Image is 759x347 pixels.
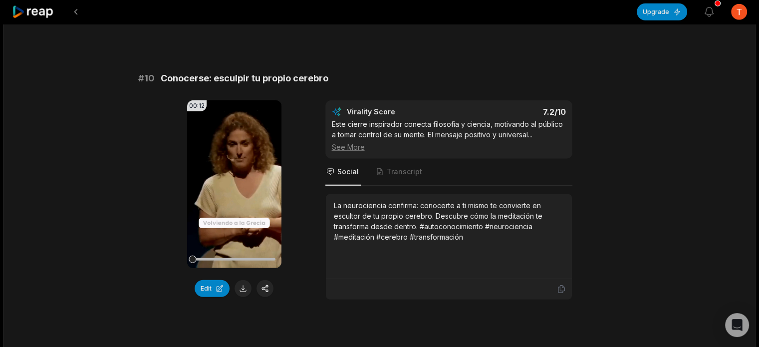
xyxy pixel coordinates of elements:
[187,100,281,268] video: Your browser does not support mp4 format.
[334,200,564,242] div: La neurociencia confirma: conocerte a ti mismo te convierte en escultor de tu propio cerebro. Des...
[387,167,422,177] span: Transcript
[332,119,566,152] div: Este cierre inspirador conecta filosofía y ciencia, motivando al público a tomar control de su me...
[161,71,328,85] span: Conocerse: esculpir tu propio cerebro
[332,142,566,152] div: See More
[325,159,572,186] nav: Tabs
[637,3,687,20] button: Upgrade
[459,107,566,117] div: 7.2 /10
[725,313,749,337] div: Open Intercom Messenger
[138,71,155,85] span: # 10
[337,167,359,177] span: Social
[195,280,230,297] button: Edit
[347,107,454,117] div: Virality Score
